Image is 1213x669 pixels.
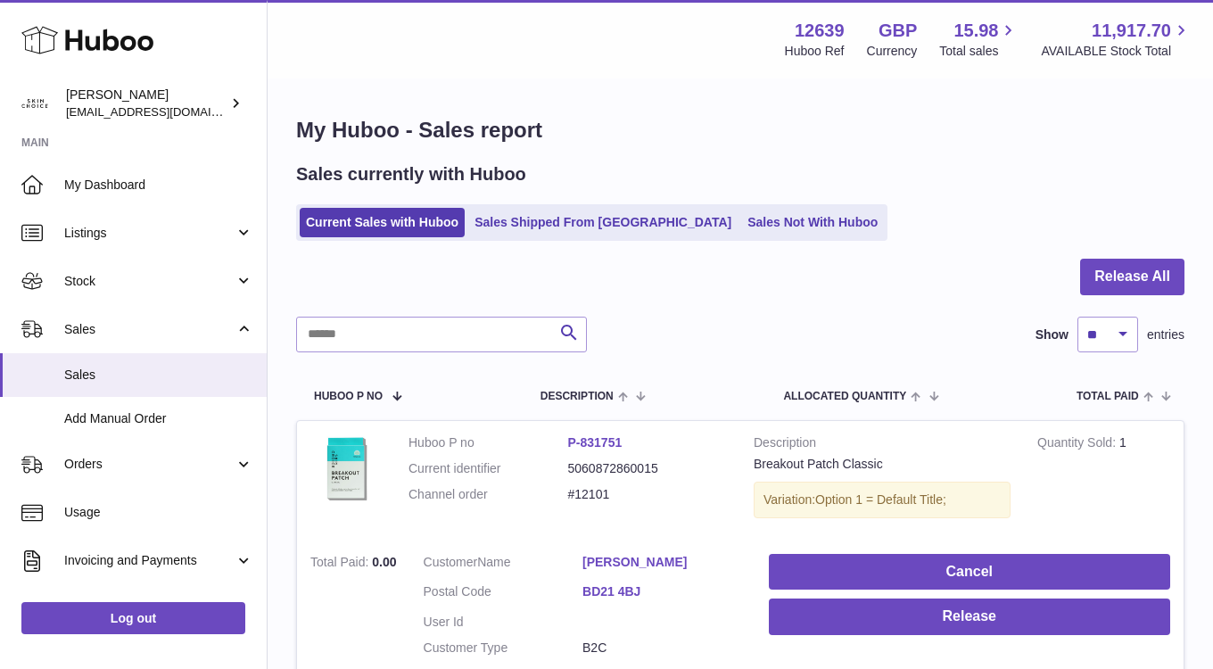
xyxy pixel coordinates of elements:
[468,208,738,237] a: Sales Shipped From [GEOGRAPHIC_DATA]
[1147,326,1184,343] span: entries
[424,614,583,631] dt: User Id
[66,104,262,119] span: [EMAIL_ADDRESS][DOMAIN_NAME]
[783,391,906,402] span: ALLOCATED Quantity
[815,492,946,507] span: Option 1 = Default Title;
[310,434,382,506] img: 126391698654679.jpg
[310,555,372,574] strong: Total Paid
[408,460,568,477] dt: Current identifier
[64,552,235,569] span: Invoicing and Payments
[754,456,1011,473] div: Breakout Patch Classic
[769,599,1170,635] button: Release
[21,602,245,634] a: Log out
[408,434,568,451] dt: Huboo P no
[424,583,583,605] dt: Postal Code
[408,486,568,503] dt: Channel order
[64,504,253,521] span: Usage
[1092,19,1171,43] span: 11,917.70
[424,554,583,575] dt: Name
[582,583,742,600] a: BD21 4BJ
[867,43,918,60] div: Currency
[568,486,728,503] dd: #12101
[939,43,1019,60] span: Total sales
[1024,421,1184,541] td: 1
[1041,19,1192,60] a: 11,917.70 AVAILABLE Stock Total
[939,19,1019,60] a: 15.98 Total sales
[372,555,396,569] span: 0.00
[754,482,1011,518] div: Variation:
[540,391,614,402] span: Description
[582,640,742,657] dd: B2C
[795,19,845,43] strong: 12639
[64,225,235,242] span: Listings
[1041,43,1192,60] span: AVAILABLE Stock Total
[314,391,383,402] span: Huboo P no
[64,321,235,338] span: Sales
[741,208,884,237] a: Sales Not With Huboo
[296,116,1184,145] h1: My Huboo - Sales report
[1036,326,1069,343] label: Show
[1037,435,1119,454] strong: Quantity Sold
[64,456,235,473] span: Orders
[64,177,253,194] span: My Dashboard
[1077,391,1139,402] span: Total paid
[424,555,478,569] span: Customer
[568,460,728,477] dd: 5060872860015
[300,208,465,237] a: Current Sales with Huboo
[785,43,845,60] div: Huboo Ref
[953,19,998,43] span: 15.98
[64,410,253,427] span: Add Manual Order
[769,554,1170,591] button: Cancel
[754,434,1011,456] strong: Description
[296,162,526,186] h2: Sales currently with Huboo
[582,554,742,571] a: [PERSON_NAME]
[64,273,235,290] span: Stock
[66,87,227,120] div: [PERSON_NAME]
[424,640,583,657] dt: Customer Type
[1080,259,1184,295] button: Release All
[21,90,48,117] img: admin@skinchoice.com
[879,19,917,43] strong: GBP
[568,435,623,450] a: P-831751
[64,367,253,384] span: Sales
